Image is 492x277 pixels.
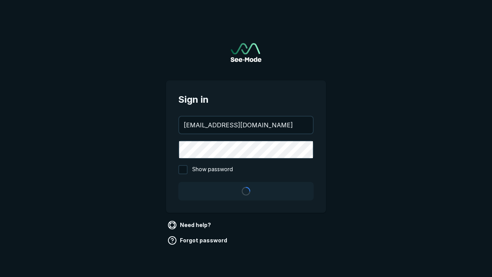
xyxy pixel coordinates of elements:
a: Forgot password [166,234,230,247]
span: Show password [192,165,233,174]
input: your@email.com [179,117,313,133]
a: Need help? [166,219,214,231]
span: Sign in [178,93,314,107]
a: Go to sign in [231,43,261,62]
img: See-Mode Logo [231,43,261,62]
